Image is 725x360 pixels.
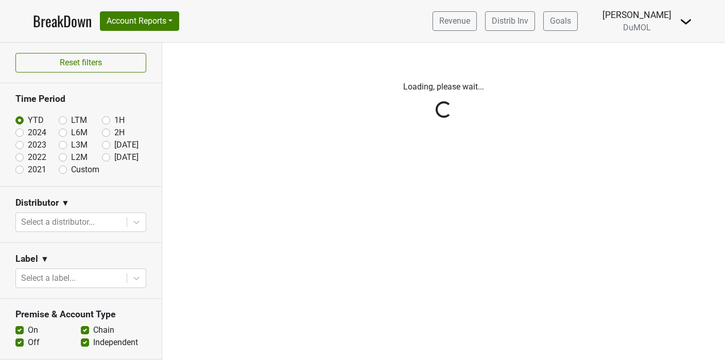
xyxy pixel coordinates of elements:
[433,11,477,31] a: Revenue
[170,81,717,93] p: Loading, please wait...
[602,8,671,22] div: [PERSON_NAME]
[680,15,692,28] img: Dropdown Menu
[623,23,651,32] span: DuMOL
[33,10,92,32] a: BreakDown
[485,11,535,31] a: Distrib Inv
[543,11,578,31] a: Goals
[100,11,179,31] button: Account Reports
